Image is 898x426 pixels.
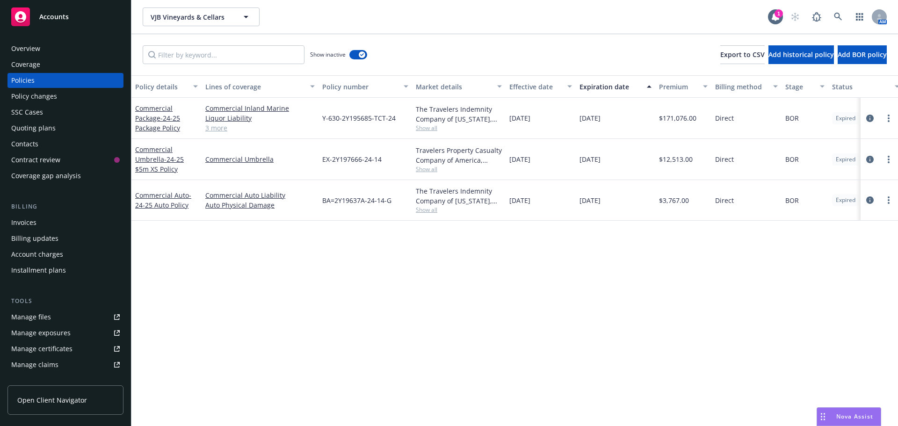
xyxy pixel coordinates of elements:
a: Policies [7,73,123,88]
a: Accounts [7,4,123,30]
a: Switch app [850,7,869,26]
div: Contract review [11,152,60,167]
span: $171,076.00 [659,113,696,123]
a: Contacts [7,137,123,152]
div: Travelers Property Casualty Company of America, Travelers Insurance [416,145,502,165]
a: Policy changes [7,89,123,104]
button: Expiration date [576,75,655,98]
div: Effective date [509,82,562,92]
div: Policies [11,73,35,88]
div: Account charges [11,247,63,262]
a: Start snowing [786,7,804,26]
span: Show all [416,165,502,173]
div: Drag to move [817,408,829,426]
a: circleInformation [864,195,876,206]
button: Market details [412,75,506,98]
div: The Travelers Indemnity Company of [US_STATE], Travelers Insurance [416,186,502,206]
span: [DATE] [579,154,601,164]
span: [DATE] [579,195,601,205]
input: Filter by keyword... [143,45,304,64]
a: Commercial Umbrella [205,154,315,164]
a: Search [829,7,847,26]
div: Contacts [11,137,38,152]
div: Expiration date [579,82,641,92]
a: SSC Cases [7,105,123,120]
div: Invoices [11,215,36,230]
div: Billing method [715,82,768,92]
div: Stage [785,82,814,92]
span: BOR [785,113,799,123]
div: SSC Cases [11,105,43,120]
div: Policy changes [11,89,57,104]
div: Policy number [322,82,398,92]
button: Nova Assist [817,407,881,426]
span: Y-630-2Y195685-TCT-24 [322,113,396,123]
button: Policy details [131,75,202,98]
a: Commercial Package [135,104,180,132]
span: $3,767.00 [659,195,689,205]
a: circleInformation [864,113,876,124]
a: Coverage [7,57,123,72]
div: Policy details [135,82,188,92]
button: Add BOR policy [838,45,887,64]
a: Quoting plans [7,121,123,136]
button: Billing method [711,75,782,98]
a: circleInformation [864,154,876,165]
span: Direct [715,154,734,164]
div: Market details [416,82,492,92]
button: Policy number [319,75,412,98]
a: Auto Physical Damage [205,200,315,210]
span: Open Client Navigator [17,395,87,405]
span: BOR [785,195,799,205]
span: Add historical policy [768,50,834,59]
a: Account charges [7,247,123,262]
button: Add historical policy [768,45,834,64]
button: Export to CSV [720,45,765,64]
span: [DATE] [579,113,601,123]
div: Billing [7,202,123,211]
div: Tools [7,296,123,306]
button: Stage [782,75,828,98]
span: BA=2Y19637A-24-14-G [322,195,391,205]
div: The Travelers Indemnity Company of [US_STATE], Travelers Insurance [416,104,502,124]
a: more [883,113,894,124]
span: $12,513.00 [659,154,693,164]
span: [DATE] [509,113,530,123]
span: Add BOR policy [838,50,887,59]
span: Show all [416,124,502,132]
a: Manage certificates [7,341,123,356]
span: Expired [836,196,855,204]
a: Report a Bug [807,7,826,26]
div: Quoting plans [11,121,56,136]
div: Manage certificates [11,341,72,356]
span: Show inactive [310,51,346,58]
a: Commercial Umbrella [135,145,184,173]
button: Lines of coverage [202,75,319,98]
a: Commercial Auto [135,191,191,209]
span: Expired [836,114,855,123]
a: Invoices [7,215,123,230]
a: Commercial Auto Liability [205,190,315,200]
div: Manage claims [11,357,58,372]
div: 1 [775,9,783,18]
span: [DATE] [509,195,530,205]
div: Manage exposures [11,325,71,340]
a: Installment plans [7,263,123,278]
a: Overview [7,41,123,56]
a: more [883,195,894,206]
a: Manage exposures [7,325,123,340]
a: Manage BORs [7,373,123,388]
a: Manage claims [7,357,123,372]
a: Commercial Inland Marine [205,103,315,113]
div: Coverage gap analysis [11,168,81,183]
a: Coverage gap analysis [7,168,123,183]
div: Manage files [11,310,51,325]
div: Manage BORs [11,373,55,388]
a: Billing updates [7,231,123,246]
span: Direct [715,195,734,205]
a: 3 more [205,123,315,133]
div: Status [832,82,889,92]
button: Premium [655,75,711,98]
div: Lines of coverage [205,82,304,92]
a: Manage files [7,310,123,325]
